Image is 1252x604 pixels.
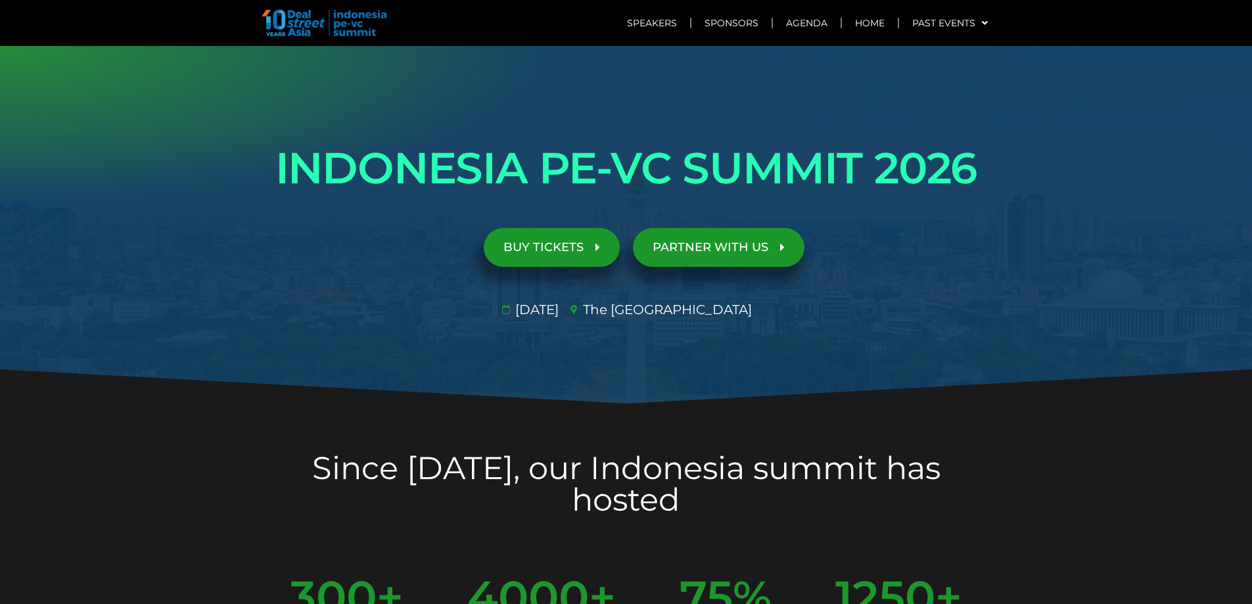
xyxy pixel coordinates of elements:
h2: Since [DATE], our Indonesia summit has hosted [258,452,994,515]
a: Speakers [614,8,690,38]
a: Agenda [773,8,841,38]
a: Sponsors [691,8,772,38]
h1: INDONESIA PE-VC SUMMIT 2026 [258,131,994,205]
span: The [GEOGRAPHIC_DATA]​ [580,300,752,319]
span: PARTNER WITH US [653,241,768,254]
span: BUY TICKETS [503,241,584,254]
a: PARTNER WITH US [633,228,804,267]
a: Past Events [899,8,1001,38]
span: [DATE]​ [512,300,559,319]
a: BUY TICKETS [484,228,620,267]
a: Home [842,8,898,38]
